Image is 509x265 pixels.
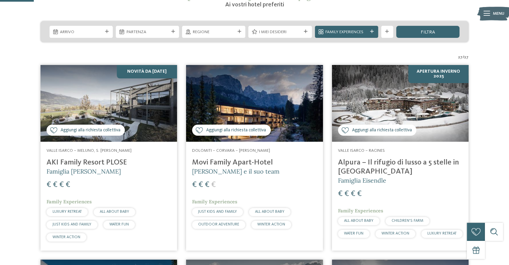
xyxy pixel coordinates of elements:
img: Cercate un hotel per famiglie? Qui troverete solo i migliori! [40,65,177,142]
span: ALL ABOUT BABY [255,210,284,214]
span: € [351,190,355,198]
span: Family Experiences [338,208,383,214]
span: € [198,181,203,189]
img: Cercate un hotel per famiglie? Qui troverete solo i migliori! [332,65,469,142]
span: JUST KIDS AND FAMILY [198,210,237,214]
span: € [338,190,343,198]
span: JUST KIDS AND FAMILY [53,222,91,226]
span: WATER FUN [109,222,129,226]
img: Cercate un hotel per famiglie? Qui troverete solo i migliori! [186,65,323,142]
span: Ai vostri hotel preferiti [225,2,284,8]
span: € [344,190,349,198]
span: LUXURY RETREAT [427,231,456,236]
span: CHILDREN’S FARM [392,219,423,223]
span: 27 [458,54,462,60]
span: € [53,181,58,189]
span: € [59,181,64,189]
span: Family Experiences [192,199,237,205]
span: / [462,54,464,60]
span: Regione [193,29,235,35]
span: Famiglia [PERSON_NAME] [47,168,121,175]
span: Valle Isarco – Racines [338,148,385,153]
span: Family Experiences [325,29,367,35]
span: I miei desideri [259,29,301,35]
span: € [47,181,51,189]
span: Partenza [126,29,169,35]
span: WATER FUN [344,231,363,236]
h4: AKI Family Resort PLOSE [47,158,171,167]
span: Dolomiti – Corvara – [PERSON_NAME] [192,148,270,153]
span: LUXURY RETREAT [53,210,82,214]
span: WINTER ACTION [53,235,80,239]
span: € [205,181,209,189]
span: Famiglia Eisendle [338,177,386,184]
h4: Alpura – Il rifugio di lusso a 5 stelle in [GEOGRAPHIC_DATA] [338,158,462,176]
span: OUTDOOR ADVENTURE [198,222,239,226]
span: Aggiungi alla richiesta collettiva [352,127,412,134]
span: Arrivo [60,29,102,35]
span: € [66,181,70,189]
a: Cercate un hotel per famiglie? Qui troverete solo i migliori! Aggiungi alla richiesta collettiva ... [40,65,177,251]
span: WINTER ACTION [257,222,285,226]
span: Valle Isarco – Meluno, S. [PERSON_NAME] [47,148,132,153]
span: ALL ABOUT BABY [344,219,373,223]
a: Cercate un hotel per famiglie? Qui troverete solo i migliori! Aggiungi alla richiesta collettiva ... [186,65,323,251]
span: [PERSON_NAME] e il suo team [192,168,279,175]
span: WINTER ACTION [381,231,409,236]
span: 27 [464,54,469,60]
h4: Movi Family Apart-Hotel [192,158,317,167]
span: € [357,190,362,198]
a: Cercate un hotel per famiglie? Qui troverete solo i migliori! Aggiungi alla richiesta collettiva ... [332,65,469,251]
span: ALL ABOUT BABY [100,210,129,214]
span: € [192,181,197,189]
span: Aggiungi alla richiesta collettiva [61,127,120,134]
span: filtra [421,30,435,35]
span: Aggiungi alla richiesta collettiva [206,127,266,134]
span: Family Experiences [47,199,92,205]
span: € [211,181,216,189]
